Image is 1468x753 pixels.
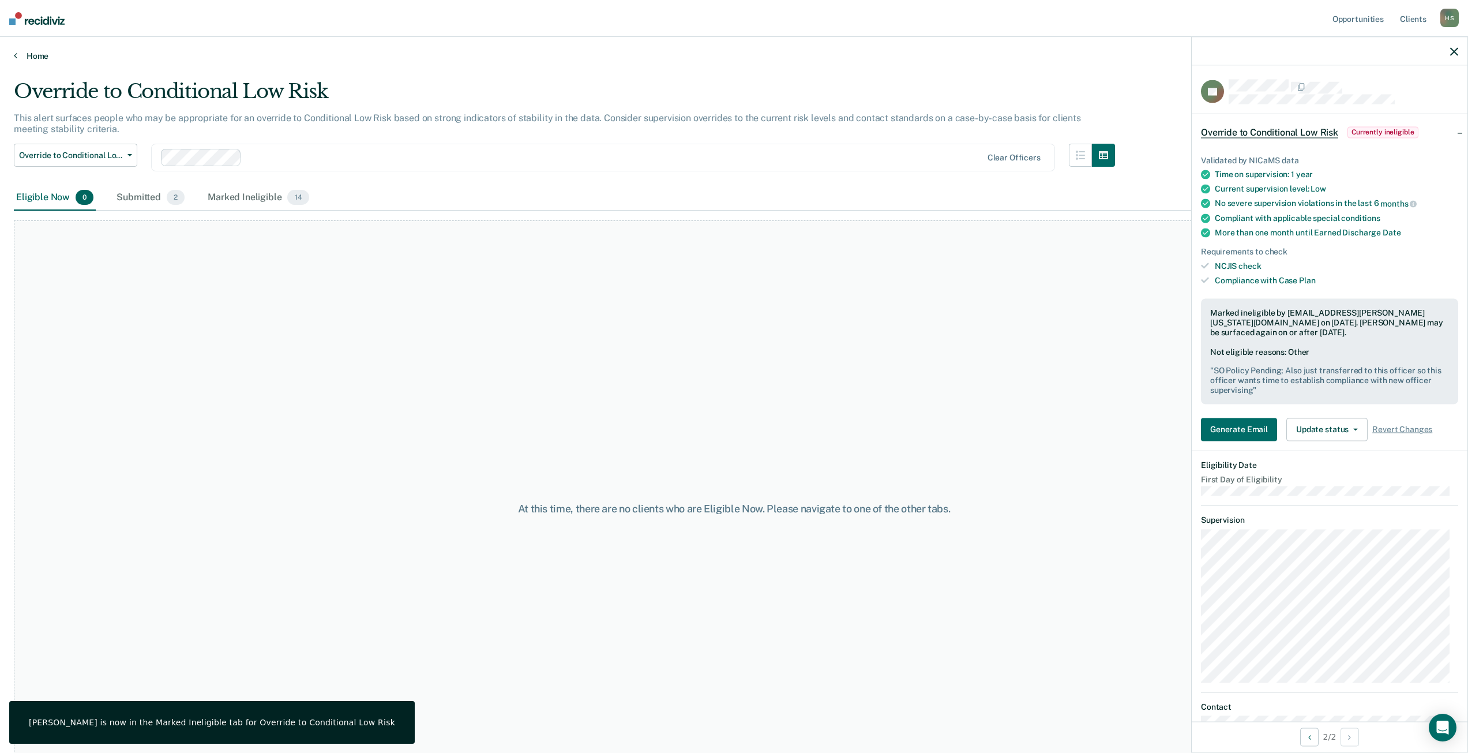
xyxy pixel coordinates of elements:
[1341,213,1380,223] span: conditions
[1215,198,1458,209] div: No severe supervision violations in the last 6
[1215,275,1458,285] div: Compliance with Case
[205,185,311,211] div: Marked Ineligible
[14,80,1115,113] div: Override to Conditional Low Risk
[1210,366,1449,395] pre: " SO Policy Pending; Also just transferred to this officer so this officer wants time to establis...
[1201,418,1277,441] button: Generate Email
[1201,460,1458,470] dt: Eligibility Date
[1372,425,1432,434] span: Revert Changes
[1215,170,1458,179] div: Time on supervision: 1
[1201,474,1458,484] dt: First Day of Eligibility
[14,51,1454,61] a: Home
[1311,184,1326,193] span: Low
[9,12,65,25] img: Recidiviz
[1201,126,1338,138] span: Override to Conditional Low Risk
[374,503,1094,515] div: At this time, there are no clients who are Eligible Now. Please navigate to one of the other tabs.
[167,190,185,205] span: 2
[1201,418,1282,441] a: Generate Email
[1341,728,1359,746] button: Next Opportunity
[1215,228,1458,238] div: More than one month until Earned Discharge
[1440,9,1459,27] div: H S
[14,113,1081,134] p: This alert surfaces people who may be appropriate for an override to Conditional Low Risk based o...
[114,185,187,211] div: Submitted
[29,717,395,728] div: [PERSON_NAME] is now in the Marked Ineligible tab for Override to Conditional Low Risk
[1383,228,1401,237] span: Date
[1429,714,1456,741] div: Open Intercom Messenger
[1215,184,1458,194] div: Current supervision level:
[1296,170,1313,179] span: year
[988,153,1041,163] div: Clear officers
[1238,261,1261,270] span: check
[1210,347,1449,395] div: Not eligible reasons: Other
[287,190,309,205] span: 14
[1215,261,1458,271] div: NCJIS
[76,190,93,205] span: 0
[1201,247,1458,257] div: Requirements to check
[1192,114,1467,151] div: Override to Conditional Low RiskCurrently ineligible
[1380,199,1417,208] span: months
[1300,728,1319,746] button: Previous Opportunity
[1347,126,1418,138] span: Currently ineligible
[1299,275,1315,284] span: Plan
[14,185,96,211] div: Eligible Now
[1192,721,1467,752] div: 2 / 2
[1286,418,1368,441] button: Update status
[1215,213,1458,223] div: Compliant with applicable special
[1201,702,1458,711] dt: Contact
[19,151,123,160] span: Override to Conditional Low Risk
[1201,515,1458,525] dt: Supervision
[1201,155,1458,165] div: Validated by NICaMS data
[1210,308,1449,337] div: Marked ineligible by [EMAIL_ADDRESS][PERSON_NAME][US_STATE][DOMAIN_NAME] on [DATE]. [PERSON_NAME]...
